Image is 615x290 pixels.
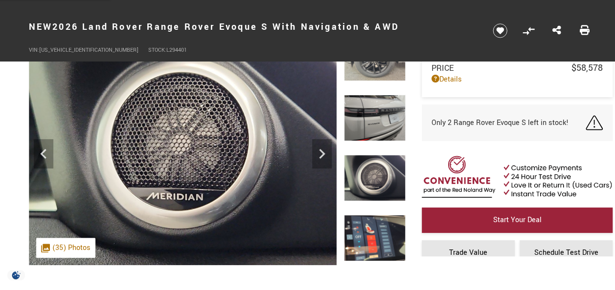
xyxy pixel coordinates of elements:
a: Schedule Test Drive [520,240,613,266]
a: Price $58,578 [432,62,603,74]
a: Details [432,74,603,84]
img: Opt-Out Icon [5,270,27,280]
span: Price [432,62,571,74]
span: VIN: [29,46,39,54]
img: New 2026 Seoul Pearl Silver Metallic Land Rover S image 34 [344,155,406,201]
span: Stock: [148,46,166,54]
div: (35) Photos [36,238,95,258]
span: [US_VEHICLE_IDENTIFICATION_NUMBER] [39,46,138,54]
a: Trade Value [422,240,515,266]
img: New 2026 Seoul Pearl Silver Metallic Land Rover S image 33 [344,95,406,141]
a: Print this New 2026 Land Rover Range Rover Evoque S With Navigation & AWD [580,24,590,37]
span: Trade Value [449,248,487,258]
span: Schedule Test Drive [534,248,598,258]
button: Compare vehicle [521,23,536,38]
div: Next [312,139,332,168]
a: Start Your Deal [422,207,613,233]
div: Previous [34,139,53,168]
a: Share this New 2026 Land Rover Range Rover Evoque S With Navigation & AWD [552,24,561,37]
span: Only 2 Range Rover Evoque S left in stock! [432,118,569,128]
span: L294401 [166,46,187,54]
img: New 2026 Seoul Pearl Silver Metallic Land Rover S image 34 [29,35,337,265]
span: $58,578 [571,62,603,74]
strong: New [29,21,53,33]
img: New 2026 Seoul Pearl Silver Metallic Land Rover S image 35 [344,215,406,261]
span: Start Your Deal [493,215,542,225]
button: Save vehicle [489,23,511,39]
section: Click to Open Cookie Consent Modal [5,270,27,280]
h1: 2026 Land Rover Range Rover Evoque S With Navigation & AWD [29,7,477,46]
